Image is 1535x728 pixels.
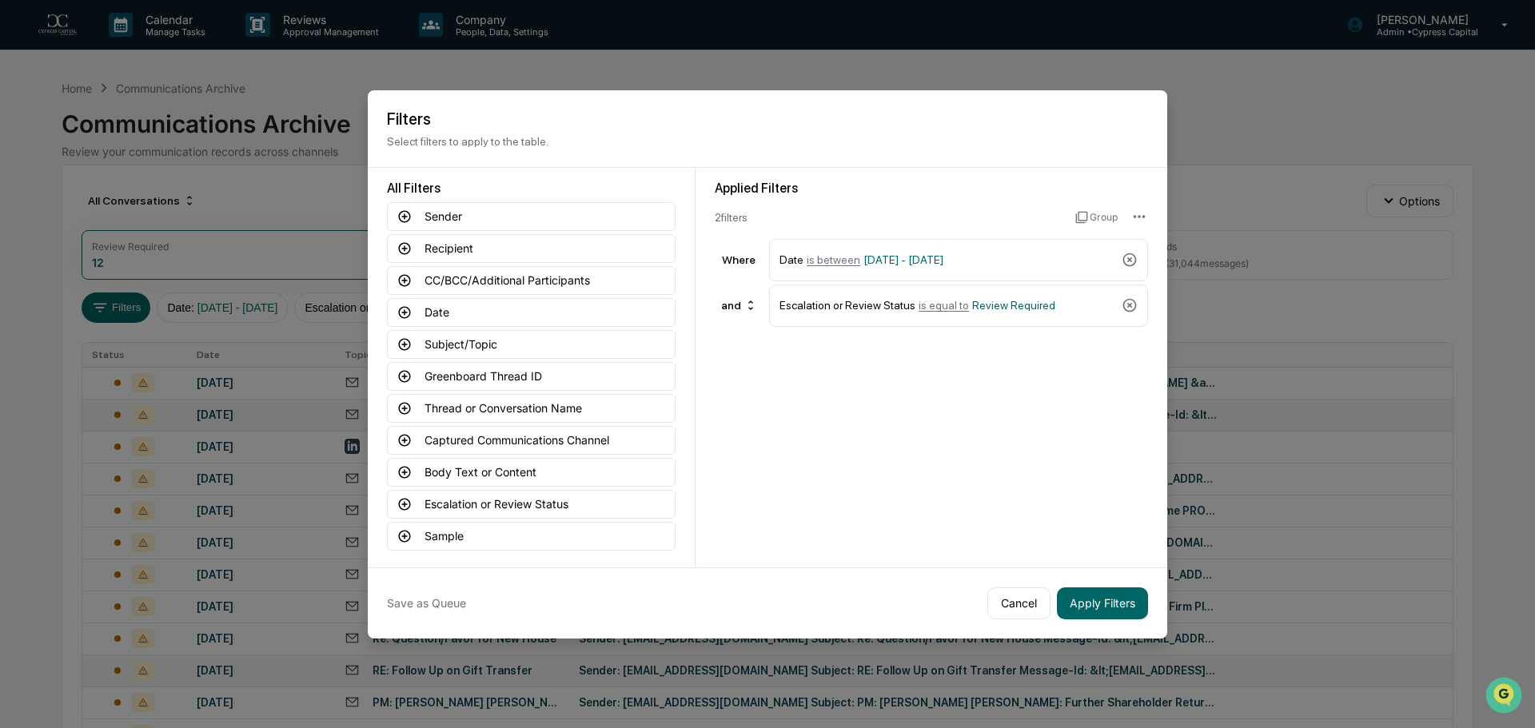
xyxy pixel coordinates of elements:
div: Start new chat [54,122,262,138]
div: Applied Filters [715,181,1148,196]
button: Body Text or Content [387,458,676,487]
span: Pylon [159,271,193,283]
button: Escalation or Review Status [387,490,676,519]
img: 1746055101610-c473b297-6a78-478c-a979-82029cc54cd1 [16,122,45,151]
a: Powered byPylon [113,270,193,283]
button: Apply Filters [1057,587,1148,619]
div: 🗄️ [116,203,129,216]
span: is equal to [919,299,969,312]
button: CC/BCC/Additional Participants [387,266,676,295]
span: Attestations [132,201,198,217]
button: Captured Communications Channel [387,426,676,455]
iframe: Open customer support [1484,675,1527,718]
div: Where [715,253,763,266]
span: Data Lookup [32,232,101,248]
button: Date [387,298,676,327]
div: Escalation or Review Status [779,292,1115,320]
span: is between [807,253,860,266]
a: 🖐️Preclearance [10,195,110,224]
span: Preclearance [32,201,103,217]
div: 🔎 [16,233,29,246]
button: Recipient [387,234,676,263]
span: [DATE] - [DATE] [863,253,943,266]
button: Sample [387,522,676,551]
p: How can we help? [16,34,291,59]
a: 🗄️Attestations [110,195,205,224]
button: Sender [387,202,676,231]
div: Date [779,246,1115,274]
div: 2 filter s [715,211,1063,224]
button: Start new chat [272,127,291,146]
a: 🔎Data Lookup [10,225,107,254]
button: Greenboard Thread ID [387,362,676,391]
button: Thread or Conversation Name [387,394,676,423]
button: Save as Queue [387,587,466,619]
h2: Filters [387,109,1148,129]
div: and [715,292,764,318]
button: Group [1075,205,1118,230]
div: All Filters [387,181,676,196]
div: We're available if you need us! [54,138,202,151]
div: 🖐️ [16,203,29,216]
p: Select filters to apply to the table. [387,135,1148,148]
button: Cancel [987,587,1051,619]
button: Subject/Topic [387,330,676,359]
span: Review Required [972,299,1055,312]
